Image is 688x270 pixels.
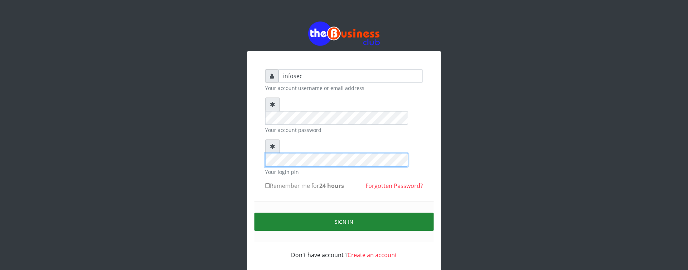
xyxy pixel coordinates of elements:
[265,242,423,259] div: Don't have account ?
[265,181,344,190] label: Remember me for
[265,183,270,188] input: Remember me for24 hours
[365,182,423,190] a: Forgotten Password?
[254,213,434,231] button: Sign in
[265,84,423,92] small: Your account username or email address
[265,126,423,134] small: Your account password
[278,69,423,83] input: Username or email address
[265,168,423,176] small: Your login pin
[348,251,397,259] a: Create an account
[319,182,344,190] b: 24 hours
